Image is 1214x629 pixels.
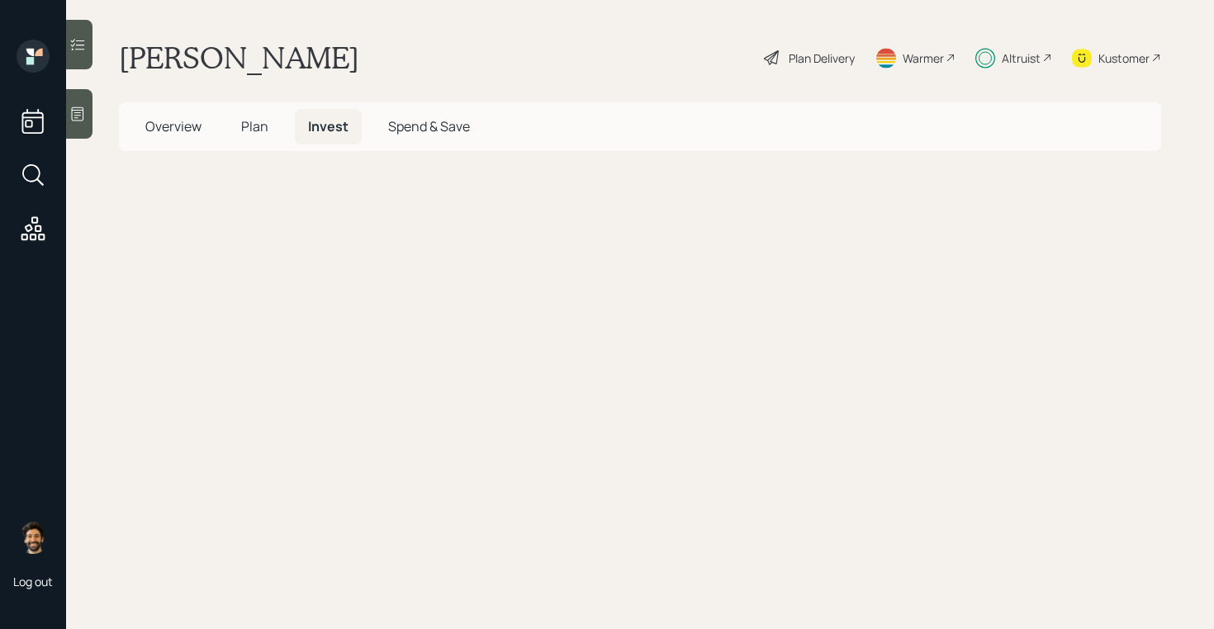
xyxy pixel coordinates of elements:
div: Altruist [1002,50,1041,67]
span: Invest [308,117,349,135]
div: Kustomer [1098,50,1150,67]
span: Plan [241,117,268,135]
div: Warmer [903,50,944,67]
h1: [PERSON_NAME] [119,40,359,76]
img: eric-schwartz-headshot.png [17,521,50,554]
span: Spend & Save [388,117,470,135]
div: Log out [13,574,53,589]
div: Plan Delivery [789,50,855,67]
span: Overview [145,117,202,135]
